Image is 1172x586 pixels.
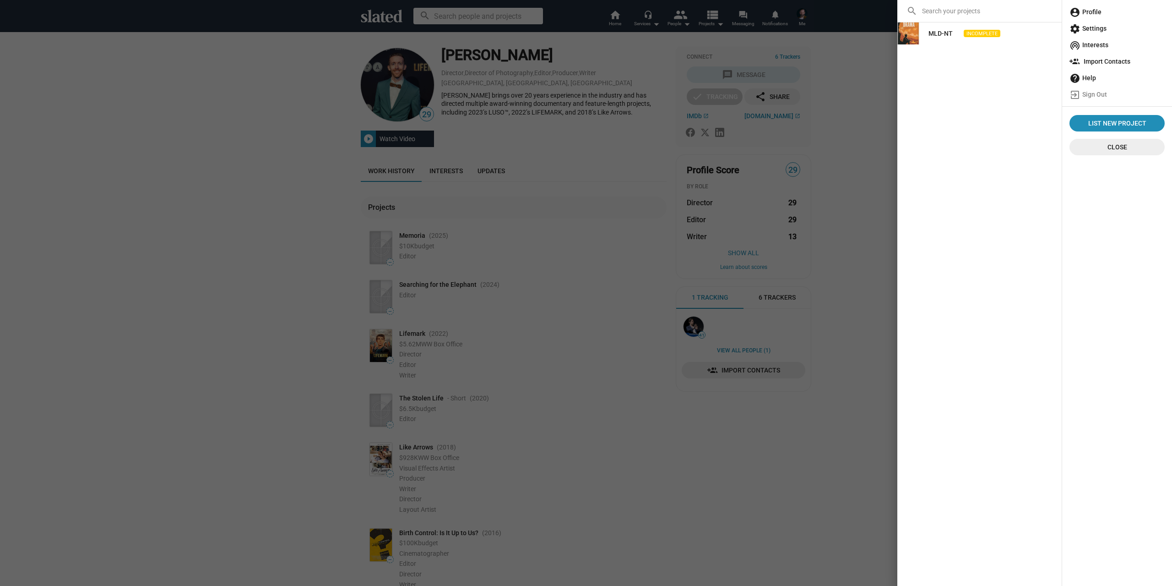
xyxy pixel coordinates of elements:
a: Profile [1066,4,1168,20]
mat-icon: account_circle [1069,7,1080,18]
a: Sign Out [1066,86,1168,103]
span: Sign Out [1069,86,1165,103]
mat-icon: exit_to_app [1069,89,1080,100]
span: INCOMPLETE [964,30,1000,38]
span: Profile [1069,4,1165,20]
img: MLD-NT [897,22,919,44]
mat-icon: settings [1069,23,1080,34]
a: MLD-NT [921,25,960,42]
a: Interests [1066,37,1168,53]
a: List New Project [1069,115,1165,131]
span: Close [1077,139,1157,155]
mat-icon: search [906,5,917,16]
span: Settings [1069,20,1165,37]
mat-icon: help [1069,73,1080,84]
mat-icon: wifi_tethering [1069,40,1080,51]
div: MLD-NT [928,25,953,42]
a: Settings [1066,20,1168,37]
a: Import Contacts [1066,53,1168,70]
span: Interests [1069,37,1165,53]
span: Import Contacts [1069,53,1165,70]
a: Help [1066,70,1168,86]
button: Close [1069,139,1165,155]
span: Help [1069,70,1165,86]
span: List New Project [1073,115,1161,131]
